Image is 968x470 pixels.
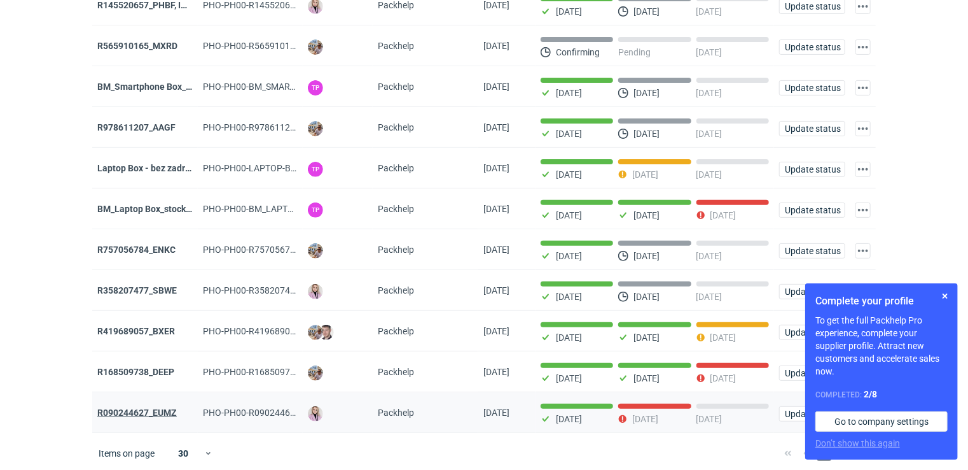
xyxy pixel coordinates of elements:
[710,373,736,383] p: [DATE]
[696,6,723,17] p: [DATE]
[97,122,176,132] a: R978611207_AAGF
[696,47,723,57] p: [DATE]
[203,285,328,296] span: PHO-PH00-R358207477_SBWE
[203,367,326,377] span: PHO-PH00-R168509738_DEEP
[855,80,871,96] button: Actions
[618,47,651,57] p: Pending
[864,389,877,399] strong: 2 / 8
[779,284,845,299] button: Update status
[815,314,948,378] p: To get the full Packhelp Pro experience, complete your supplier profile. Attract new customers an...
[203,82,391,92] span: PHO-PH00-BM_SMARTPHONE-BOX_STOCK_06
[99,447,155,460] span: Items on page
[483,204,509,214] span: 04/09/2025
[483,408,509,418] span: 22/08/2025
[556,129,582,139] p: [DATE]
[556,292,582,302] p: [DATE]
[97,204,200,214] strong: BM_Laptop Box_stock_05
[556,332,582,343] p: [DATE]
[308,39,323,55] img: Michał Palasek
[556,169,582,180] p: [DATE]
[696,251,723,261] p: [DATE]
[710,210,736,220] p: [DATE]
[815,437,900,450] button: Don’t show this again
[163,445,204,462] div: 30
[97,41,177,51] a: R565910165_MXRD
[97,82,221,92] strong: BM_Smartphone Box_stock_06
[855,39,871,55] button: Actions
[97,326,175,336] a: R419689057_BXER
[308,203,323,218] figcaption: TP
[785,246,840,255] span: Update status
[696,88,723,98] p: [DATE]
[556,251,582,261] p: [DATE]
[483,122,509,132] span: 05/09/2025
[203,408,328,418] span: PHO-PH00-R090244627_EUMZ
[855,162,871,177] button: Actions
[710,332,736,343] p: [DATE]
[633,373,660,383] p: [DATE]
[937,288,953,304] button: Skip for now
[378,245,414,255] span: Packhelp
[633,6,660,17] p: [DATE]
[696,129,723,139] p: [DATE]
[785,369,840,378] span: Update status
[378,367,414,377] span: Packhelp
[378,408,414,418] span: Packhelp
[203,326,326,336] span: PHO-PH00-R419689057_BXER
[97,285,177,296] a: R358207477_SBWE
[308,325,323,340] img: Michał Palasek
[483,41,509,51] span: 11/09/2025
[483,245,509,255] span: 03/09/2025
[855,121,871,136] button: Actions
[779,80,845,96] button: Update status
[785,165,840,174] span: Update status
[203,41,329,51] span: PHO-PH00-R565910165_MXRD
[779,203,845,218] button: Update status
[97,245,176,255] a: R757056784_ENKC
[696,169,723,180] p: [DATE]
[483,163,509,173] span: 04/09/2025
[696,414,723,424] p: [DATE]
[556,373,582,383] p: [DATE]
[785,83,840,92] span: Update status
[632,169,658,180] p: [DATE]
[855,203,871,218] button: Actions
[483,82,509,92] span: 08/09/2025
[815,411,948,432] a: Go to company settings
[97,163,236,173] a: Laptop Box - bez zadruku - stock 3
[633,292,660,302] p: [DATE]
[815,388,948,401] div: Completed:
[785,2,840,11] span: Update status
[483,326,509,336] span: 29/08/2025
[696,292,723,302] p: [DATE]
[378,285,414,296] span: Packhelp
[378,163,414,173] span: Packhelp
[815,294,948,309] h1: Complete your profile
[97,367,174,377] a: R168509738_DEEP
[97,408,177,418] a: R090244627_EUMZ
[785,124,840,133] span: Update status
[556,47,600,57] p: Confirming
[483,367,509,377] span: 27/08/2025
[785,409,840,418] span: Update status
[203,122,327,132] span: PHO-PH00-R978611207_AAGF
[785,328,840,337] span: Update status
[378,204,414,214] span: Packhelp
[779,366,845,381] button: Update status
[855,243,871,259] button: Actions
[779,243,845,259] button: Update status
[785,43,840,52] span: Update status
[308,406,323,422] img: Klaudia Wiśniewska
[308,162,323,177] figcaption: TP
[633,210,660,220] p: [DATE]
[483,285,509,296] span: 01/09/2025
[378,82,414,92] span: Packhelp
[779,121,845,136] button: Update status
[633,129,660,139] p: [DATE]
[308,80,323,96] figcaption: TP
